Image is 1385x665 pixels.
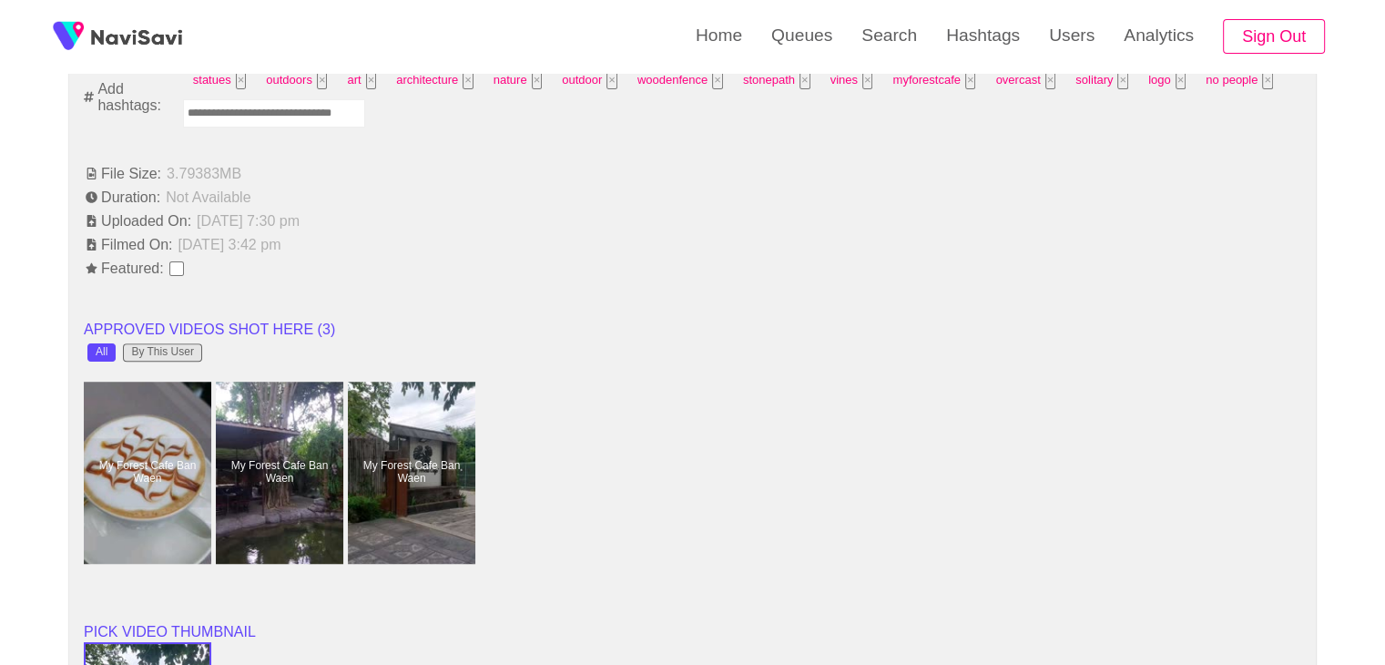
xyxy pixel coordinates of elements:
[46,14,91,59] img: fireSpot
[260,66,332,95] span: outdoors
[712,72,723,89] button: Tag at index 6 with value 11191 focussed. Press backspace to remove
[317,72,328,89] button: Tag at index 1 with value 2341 focussed. Press backspace to remove
[195,212,301,229] span: [DATE] 7:30 pm
[131,346,193,359] div: By This User
[96,346,107,359] div: All
[84,212,193,229] span: Uploaded On:
[216,382,348,564] a: My Forest Cafe Ban WaenMy Forest Cafe Ban Waen
[236,72,247,89] button: Tag at index 0 with value 3453 focussed. Press backspace to remove
[887,66,981,95] span: myforestcafe
[183,99,365,128] input: Enter tag here and press return
[532,72,543,89] button: Tag at index 4 with value 584 focussed. Press backspace to remove
[165,165,243,181] span: 3.79383 MB
[1045,72,1056,89] button: Tag at index 10 with value 2319 focussed. Press backspace to remove
[348,382,480,564] a: My Forest Cafe Ban WaenMy Forest Cafe Ban Waen
[96,80,180,114] span: Add hashtags:
[463,72,474,89] button: Tag at index 3 with value 2391 focussed. Press backspace to remove
[1223,19,1325,55] button: Sign Out
[84,260,166,276] span: Featured:
[84,189,162,205] span: Duration:
[84,165,163,181] span: File Size:
[1176,72,1186,89] button: Tag at index 12 with value logo focussed. Press backspace to remove
[188,66,252,95] span: statues
[84,318,1301,340] li: APPROVED VIDEOS SHOT HERE ( 3 )
[84,620,1301,642] li: PICK VIDEO THUMBNAIL
[91,27,182,46] img: fireSpot
[606,72,617,89] button: Tag at index 5 with value 2290 focussed. Press backspace to remove
[488,66,547,95] span: nature
[84,236,174,252] span: Filmed On:
[965,72,976,89] button: Tag at index 9 with value 2008516 focussed. Press backspace to remove
[1070,66,1134,95] span: solitary
[990,66,1061,95] span: overcast
[556,66,623,95] span: outdoor
[177,236,283,252] span: [DATE] 3:42 pm
[84,382,216,564] a: My Forest Cafe Ban WaenMy Forest Cafe Ban Waen
[164,189,252,205] span: Not Available
[825,66,879,95] span: vines
[632,66,728,95] span: woodenfence
[391,66,479,95] span: architecture
[799,72,810,89] button: Tag at index 7 with value 16752 focussed. Press backspace to remove
[862,72,873,89] button: Tag at index 8 with value 17327 focussed. Press backspace to remove
[1117,72,1128,89] button: Tag at index 11 with value 4528 focussed. Press backspace to remove
[1143,66,1191,95] span: logo
[1262,72,1273,89] button: Tag at index 13 with value no people focussed. Press backspace to remove
[366,72,377,89] button: Tag at index 2 with value 2639 focussed. Press backspace to remove
[341,66,382,95] span: art
[1200,66,1278,95] span: no people
[738,66,816,95] span: stonepath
